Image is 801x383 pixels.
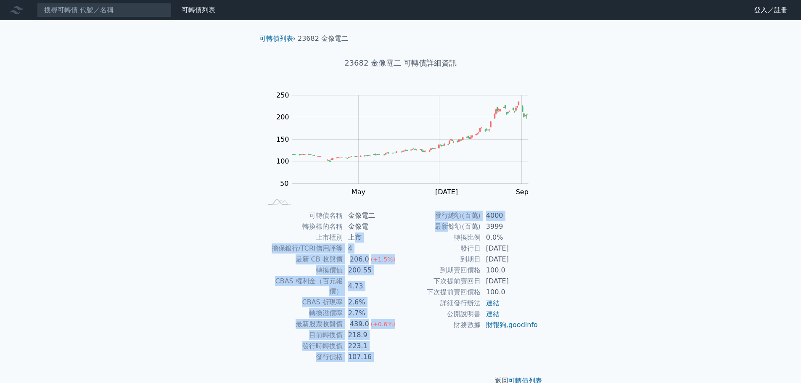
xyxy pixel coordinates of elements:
[343,308,401,319] td: 2.7%
[263,341,343,351] td: 發行時轉換價
[272,91,541,213] g: Chart
[263,351,343,362] td: 發行價格
[263,297,343,308] td: CBAS 折現率
[259,34,296,44] li: ›
[401,320,481,330] td: 財務數據
[371,256,395,263] span: (+1.5%)
[276,113,289,121] tspan: 200
[263,210,343,221] td: 可轉債名稱
[276,157,289,165] tspan: 100
[263,330,343,341] td: 目前轉換價
[481,287,539,298] td: 100.0
[481,232,539,243] td: 0.0%
[263,254,343,265] td: 最新 CB 收盤價
[481,320,539,330] td: ,
[280,180,288,188] tspan: 50
[481,210,539,221] td: 4000
[759,343,801,383] iframe: Chat Widget
[508,321,538,329] a: goodinfo
[343,330,401,341] td: 218.9
[348,319,371,329] div: 439.0
[348,254,371,264] div: 206.0
[401,265,481,276] td: 到期賣回價格
[343,265,401,276] td: 200.55
[343,210,401,221] td: 金像電二
[298,34,348,44] li: 23682 金像電二
[276,135,289,143] tspan: 150
[343,341,401,351] td: 223.1
[371,321,395,328] span: (+0.6%)
[343,276,401,297] td: 4.73
[343,351,401,362] td: 107.16
[37,3,172,17] input: 搜尋可轉債 代號／名稱
[486,321,506,329] a: 財報狗
[276,91,289,99] tspan: 250
[516,188,529,196] tspan: Sep
[401,254,481,265] td: 到期日
[486,310,500,318] a: 連結
[343,297,401,308] td: 2.6%
[481,254,539,265] td: [DATE]
[401,298,481,309] td: 詳細發行辦法
[401,243,481,254] td: 發行日
[263,221,343,232] td: 轉換標的名稱
[486,299,500,307] a: 連結
[263,243,343,254] td: 擔保銀行/TCRI信用評等
[747,3,794,17] a: 登入／註冊
[343,232,401,243] td: 上市
[481,243,539,254] td: [DATE]
[259,34,293,42] a: 可轉債列表
[481,276,539,287] td: [DATE]
[401,276,481,287] td: 下次提前賣回日
[401,210,481,221] td: 發行總額(百萬)
[182,6,215,14] a: 可轉債列表
[343,243,401,254] td: 4
[263,265,343,276] td: 轉換價值
[253,57,549,69] h1: 23682 金像電二 可轉債詳細資訊
[263,232,343,243] td: 上市櫃別
[343,221,401,232] td: 金像電
[401,309,481,320] td: 公開說明書
[481,221,539,232] td: 3999
[759,343,801,383] div: 聊天小工具
[263,308,343,319] td: 轉換溢價率
[263,276,343,297] td: CBAS 權利金（百元報價）
[401,232,481,243] td: 轉換比例
[481,265,539,276] td: 100.0
[435,188,458,196] tspan: [DATE]
[263,319,343,330] td: 最新股票收盤價
[401,221,481,232] td: 最新餘額(百萬)
[352,188,365,196] tspan: May
[401,287,481,298] td: 下次提前賣回價格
